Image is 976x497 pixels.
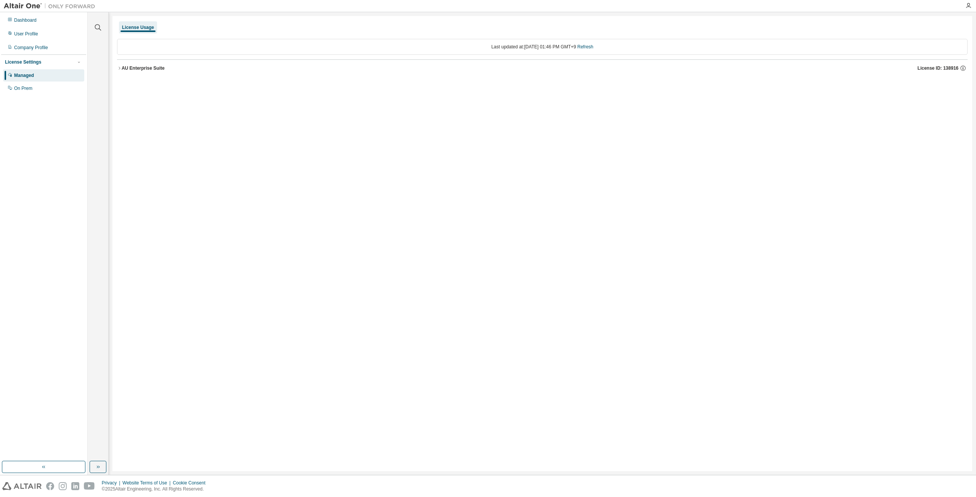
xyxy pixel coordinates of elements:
[14,72,34,78] div: Managed
[102,480,122,486] div: Privacy
[4,2,99,10] img: Altair One
[122,24,154,30] div: License Usage
[14,17,37,23] div: Dashboard
[173,480,210,486] div: Cookie Consent
[14,45,48,51] div: Company Profile
[122,480,173,486] div: Website Terms of Use
[84,482,95,490] img: youtube.svg
[2,482,42,490] img: altair_logo.svg
[71,482,79,490] img: linkedin.svg
[918,65,958,71] span: License ID: 138916
[14,31,38,37] div: User Profile
[59,482,67,490] img: instagram.svg
[122,65,165,71] div: AU Enterprise Suite
[577,44,593,50] a: Refresh
[102,486,210,492] p: © 2025 Altair Engineering, Inc. All Rights Reserved.
[117,39,968,55] div: Last updated at: [DATE] 01:46 PM GMT+9
[14,85,32,91] div: On Prem
[5,59,41,65] div: License Settings
[46,482,54,490] img: facebook.svg
[117,60,968,77] button: AU Enterprise SuiteLicense ID: 138916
